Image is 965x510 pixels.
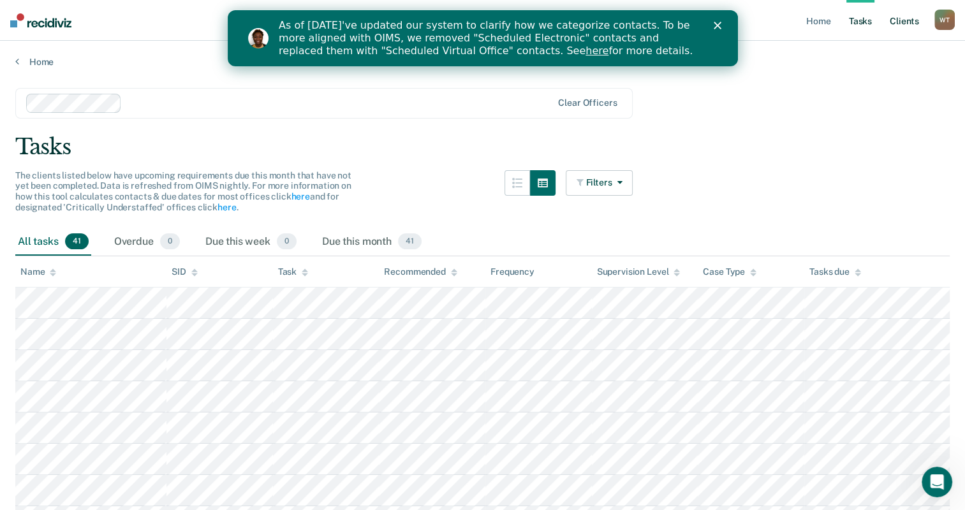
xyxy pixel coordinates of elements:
div: Recommended [384,266,457,277]
div: Case Type [703,266,756,277]
span: 0 [277,233,297,250]
div: Due this month41 [320,228,424,256]
iframe: Intercom live chat [922,467,952,497]
span: 0 [160,233,180,250]
a: here [358,34,381,47]
a: here [217,202,236,212]
div: W T [934,10,955,30]
div: Clear officers [558,98,617,108]
span: 41 [65,233,89,250]
div: Close [486,11,499,19]
span: The clients listed below have upcoming requirements due this month that have not yet been complet... [15,170,351,212]
div: Overdue0 [112,228,182,256]
a: here [291,191,309,201]
iframe: Intercom live chat banner [228,10,738,66]
div: SID [172,266,198,277]
div: All tasks41 [15,228,91,256]
div: Name [20,266,56,277]
div: Frequency [490,266,534,277]
div: Task [278,266,308,277]
button: Filters [566,170,633,196]
img: Recidiviz [10,13,71,27]
div: Supervision Level [597,266,681,277]
div: Due this week0 [203,228,299,256]
a: Home [15,56,950,68]
span: 41 [398,233,422,250]
button: WT [934,10,955,30]
div: Tasks due [809,266,861,277]
div: Tasks [15,134,950,160]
